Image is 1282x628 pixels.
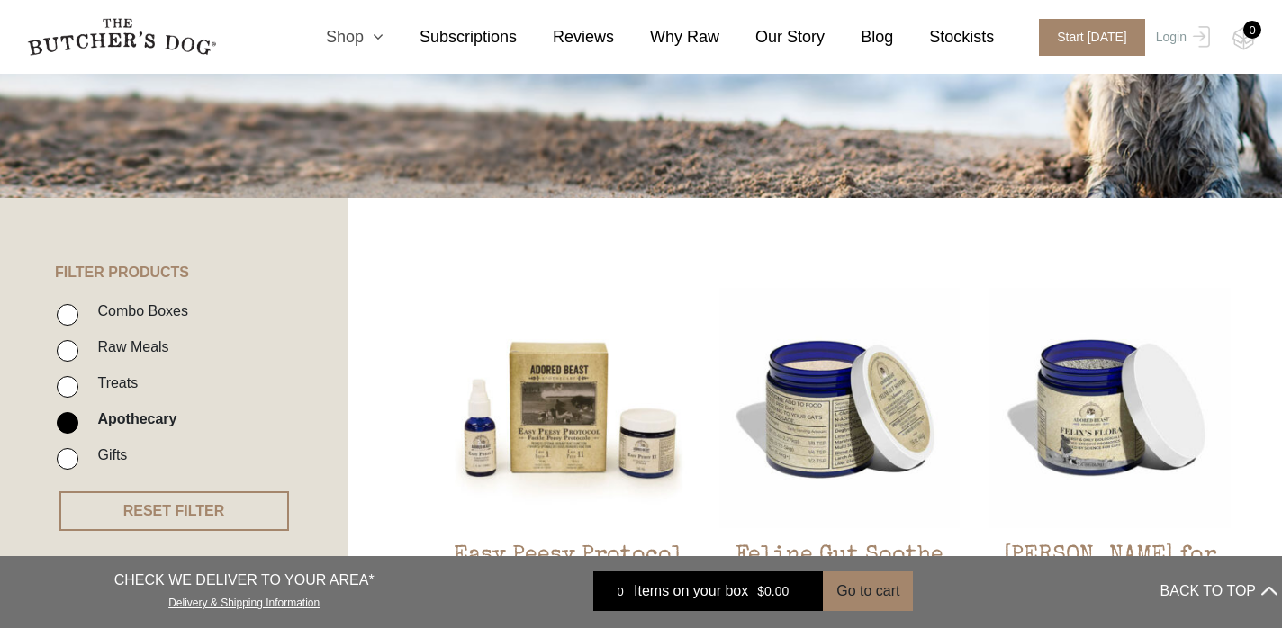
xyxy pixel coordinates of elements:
[823,571,913,611] button: Go to cart
[719,288,960,528] img: Feline Gut Soothe for Cats 46g
[384,25,517,49] a: Subscriptions
[88,335,168,359] label: Raw Meals
[88,407,176,431] label: Apothecary
[59,491,289,531] button: RESET FILTER
[168,592,320,609] a: Delivery & Shipping Information
[114,570,375,591] p: CHECK WE DELIVER TO YOUR AREA*
[1021,19,1151,56] a: Start [DATE]
[607,582,634,600] div: 0
[290,25,384,49] a: Shop
[1039,19,1145,56] span: Start [DATE]
[719,543,960,627] h2: Feline Gut Soothe for Cats 46g
[1151,19,1210,56] a: Login
[614,25,719,49] a: Why Raw
[88,371,138,395] label: Treats
[825,25,893,49] a: Blog
[634,580,748,602] span: Items on your box
[593,571,823,611] a: 0 Items on your box $0.00
[88,299,188,323] label: Combo Boxes
[757,584,789,598] bdi: 0.00
[1243,21,1261,39] div: 0
[719,25,825,49] a: Our Story
[1232,27,1255,50] img: TBD_Cart-Empty.png
[989,543,1230,627] h2: [PERSON_NAME] for Cats 40 g
[88,443,127,467] label: Gifts
[448,288,689,528] img: Easy Peesy Protocol
[448,543,689,627] h2: Easy Peesy Protocol
[757,584,764,598] span: $
[893,25,994,49] a: Stockists
[1160,570,1277,613] button: BACK TO TOP
[517,25,614,49] a: Reviews
[989,288,1230,528] img: Felix’s Flora for Cats 40 g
